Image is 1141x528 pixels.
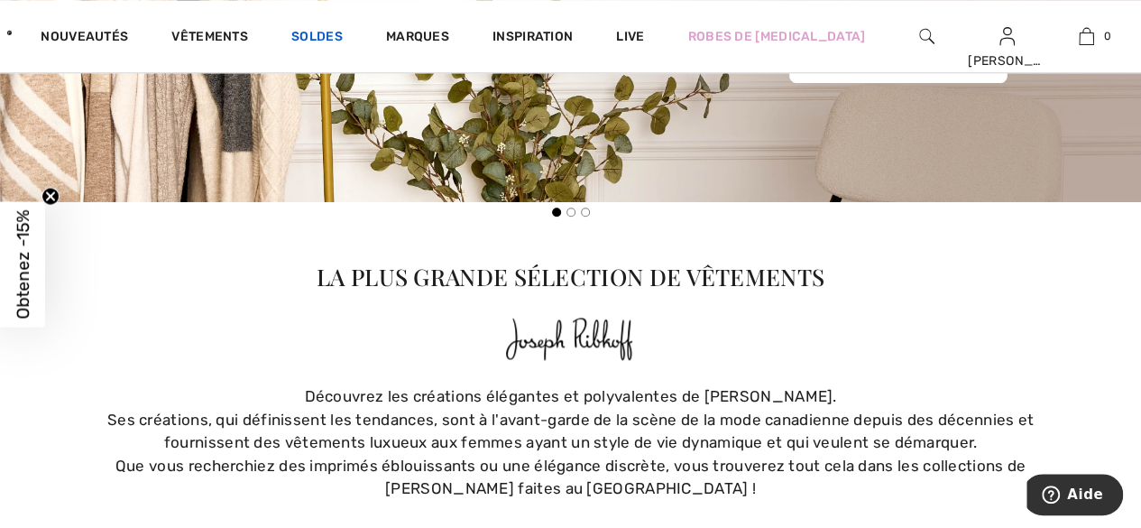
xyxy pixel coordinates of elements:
a: Se connecter [999,27,1015,44]
a: Marques [386,29,449,48]
iframe: Ouvre un widget dans lequel vous pouvez trouver plus d’informations [1026,474,1123,519]
img: Joseph Ribkoff [504,312,637,367]
div: Découvrez les créations élégantes et polyvalentes de [PERSON_NAME]. [97,385,1044,409]
a: Vêtements [171,29,248,48]
a: Live [616,27,644,46]
span: 0 [1103,28,1110,44]
p: La plus grande sélection de vêtements [11,259,1130,293]
div: [PERSON_NAME] [968,51,1046,70]
span: Obtenez -15% [13,209,33,319]
button: Slide 1 [552,208,561,217]
a: Robes de [MEDICAL_DATA] [687,27,865,46]
a: Soldes [291,29,343,48]
div: Ses créations, qui définissent les tendances, sont à l'avant-garde de la scène de la mode canadie... [97,409,1044,455]
span: Inspiration [492,29,573,48]
div: Que vous recherchiez des imprimés éblouissants ou une élégance discrète, vous trouverez tout cela... [97,455,1044,501]
img: 1ère Avenue [7,14,12,51]
button: Slide 3 [581,208,590,217]
a: 0 [1047,25,1126,47]
button: Slide 2 [566,208,575,217]
button: Close teaser [41,187,60,205]
img: Mon panier [1079,25,1094,47]
img: recherche [919,25,934,47]
a: Nouveautés [41,29,128,48]
img: Mes infos [999,25,1015,47]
